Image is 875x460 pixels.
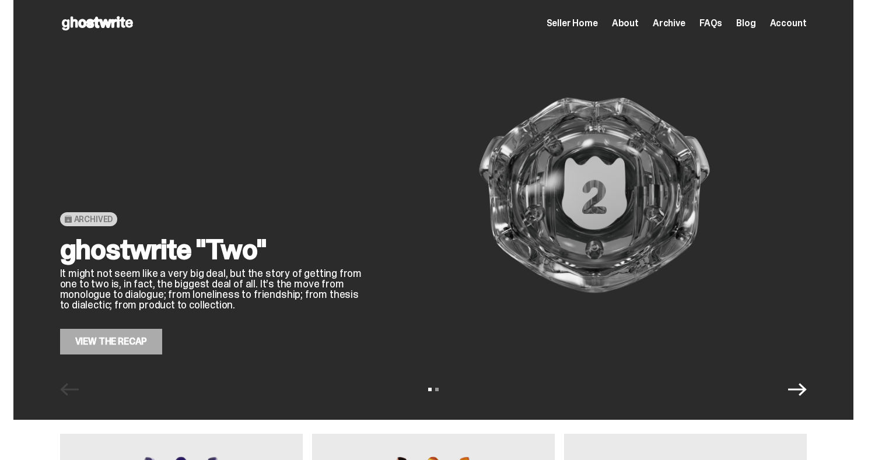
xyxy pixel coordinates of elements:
[736,19,755,28] a: Blog
[699,19,722,28] a: FAQs
[60,236,363,264] h2: ghostwrite "Two"
[74,215,113,224] span: Archived
[788,380,807,399] button: Next
[435,388,439,391] button: View slide 2
[428,388,432,391] button: View slide 1
[770,19,807,28] a: Account
[653,19,685,28] a: Archive
[382,36,807,354] img: ghostwrite "Two"
[547,19,598,28] a: Seller Home
[60,268,363,310] p: It might not seem like a very big deal, but the story of getting from one to two is, in fact, the...
[612,19,639,28] a: About
[60,329,163,354] a: View the Recap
